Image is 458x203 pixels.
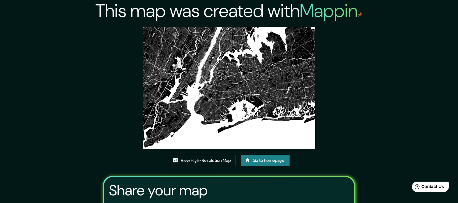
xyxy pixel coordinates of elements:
img: created-map [143,27,315,149]
h3: Share your map [109,182,207,199]
a: View High-Resolution Map [169,155,236,166]
img: mappin-pin [358,12,362,17]
a: Go to homepage [241,155,290,166]
iframe: Help widget launcher [404,179,451,196]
